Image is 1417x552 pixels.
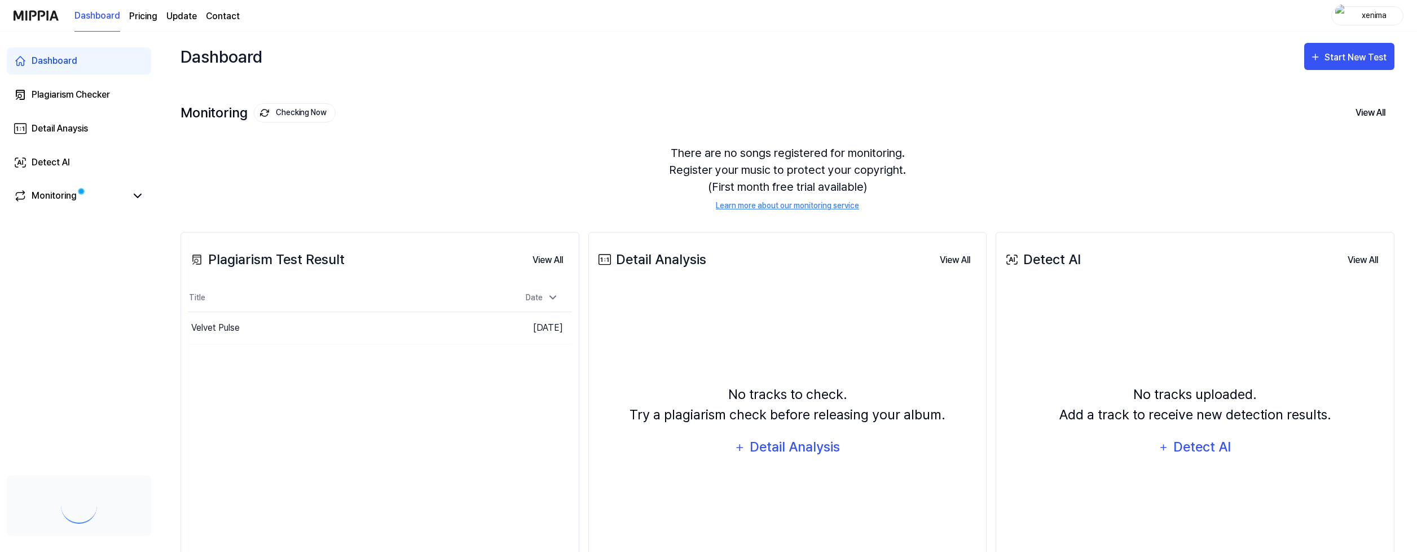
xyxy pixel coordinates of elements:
[1003,249,1081,270] div: Detect AI
[7,149,151,176] a: Detect AI
[523,248,572,271] a: View All
[254,103,336,122] button: Checking Now
[32,54,77,68] div: Dashboard
[181,103,336,122] div: Monitoring
[74,1,120,32] a: Dashboard
[596,249,706,270] div: Detail Analysis
[1304,43,1394,70] button: Start New Test
[1324,50,1389,65] div: Start New Test
[14,189,126,203] a: Monitoring
[32,88,110,102] div: Plagiarism Checker
[1331,6,1403,25] button: profilexenima
[166,10,197,23] a: Update
[716,200,859,212] a: Learn more about our monitoring service
[630,384,945,425] div: No tracks to check. Try a plagiarism check before releasing your album.
[1339,248,1387,271] a: View All
[931,249,979,271] button: View All
[931,248,979,271] a: View All
[1352,9,1396,21] div: xenima
[188,284,476,312] th: Title
[1346,101,1394,125] button: View All
[749,436,841,458] div: Detail Analysis
[1151,434,1239,461] button: Detect AI
[188,249,345,270] div: Plagiarism Test Result
[727,434,848,461] button: Detail Analysis
[181,131,1394,225] div: There are no songs registered for monitoring. Register your music to protect your copyright. (Fir...
[476,312,572,344] td: [DATE]
[32,156,70,169] div: Detect AI
[523,249,572,271] button: View All
[7,115,151,142] a: Detail Anaysis
[181,43,262,70] div: Dashboard
[1335,5,1349,27] img: profile
[32,189,77,203] div: Monitoring
[260,108,269,117] img: monitoring Icon
[1339,249,1387,271] button: View All
[1059,384,1331,425] div: No tracks uploaded. Add a track to receive new detection results.
[191,321,240,335] div: Velvet Pulse
[129,10,157,23] a: Pricing
[7,81,151,108] a: Plagiarism Checker
[32,122,88,135] div: Detail Anaysis
[521,288,563,307] div: Date
[1172,436,1233,458] div: Detect AI
[206,10,240,23] a: Contact
[7,47,151,75] a: Dashboard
